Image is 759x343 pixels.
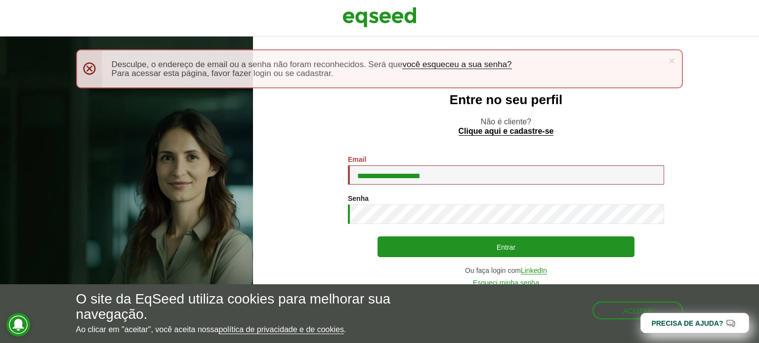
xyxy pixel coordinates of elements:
[76,325,440,334] p: Ao clicar em "aceitar", você aceita nossa .
[218,326,344,334] a: política de privacidade e de cookies
[348,156,366,163] label: Email
[348,267,664,274] div: Ou faça login com
[669,55,675,66] a: ×
[76,292,440,322] h5: O site da EqSeed utiliza cookies para melhorar sua navegação.
[378,236,634,257] button: Entrar
[521,267,547,274] a: LinkedIn
[273,117,739,136] p: Não é cliente?
[112,60,663,69] li: Desculpe, o endereço de email ou a senha não foram reconhecidos. Será que
[112,69,663,77] li: Para acessar esta página, favor fazer login ou se cadastrar.
[348,195,369,202] label: Senha
[459,127,554,136] a: Clique aqui e cadastre-se
[342,5,417,30] img: EqSeed Logo
[592,302,683,319] button: Aceitar
[402,60,511,69] a: você esqueceu a sua senha?
[473,279,539,287] a: Esqueci minha senha
[273,93,739,107] h2: Entre no seu perfil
